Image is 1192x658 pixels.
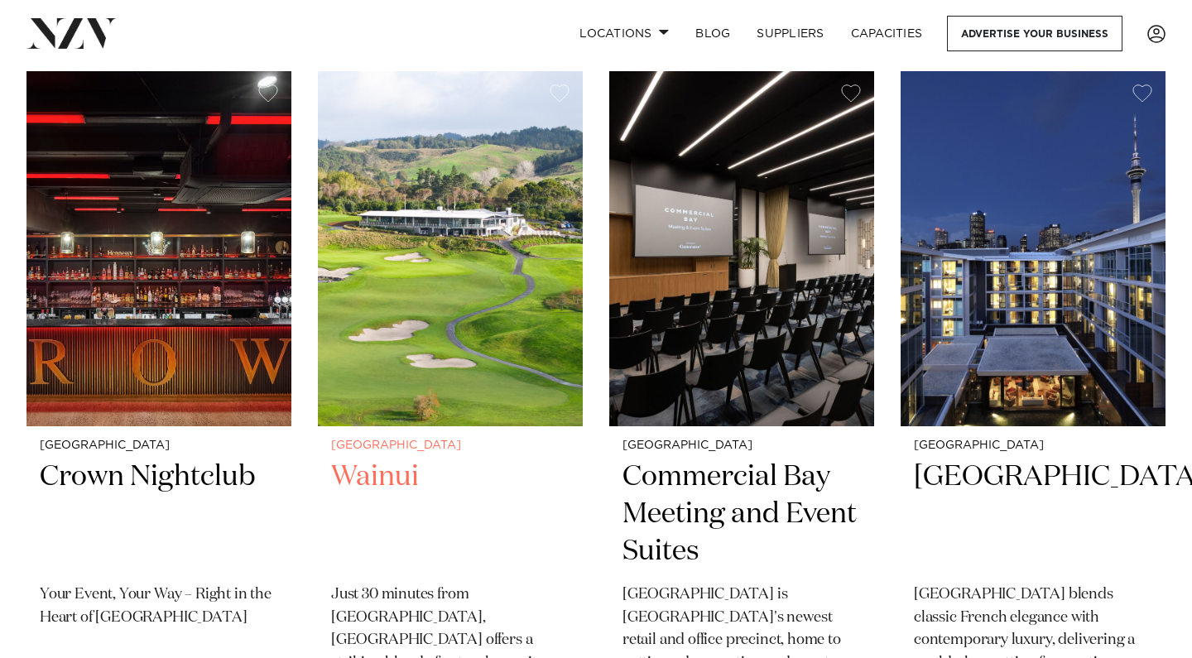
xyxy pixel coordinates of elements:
[622,459,861,570] h2: Commercial Bay Meeting and Event Suites
[40,439,278,452] small: [GEOGRAPHIC_DATA]
[947,16,1122,51] a: Advertise your business
[40,459,278,570] h2: Crown Nightclub
[26,18,117,48] img: nzv-logo.png
[566,16,682,51] a: Locations
[743,16,837,51] a: SUPPLIERS
[838,16,936,51] a: Capacities
[682,16,743,51] a: BLOG
[622,439,861,452] small: [GEOGRAPHIC_DATA]
[901,71,1166,426] img: Sofitel Auckland Viaduct Harbour hotel venue
[914,459,1152,570] h2: [GEOGRAPHIC_DATA]
[331,439,570,452] small: [GEOGRAPHIC_DATA]
[40,584,278,630] p: Your Event, Your Way – Right in the Heart of [GEOGRAPHIC_DATA]
[914,439,1152,452] small: [GEOGRAPHIC_DATA]
[331,459,570,570] h2: Wainui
